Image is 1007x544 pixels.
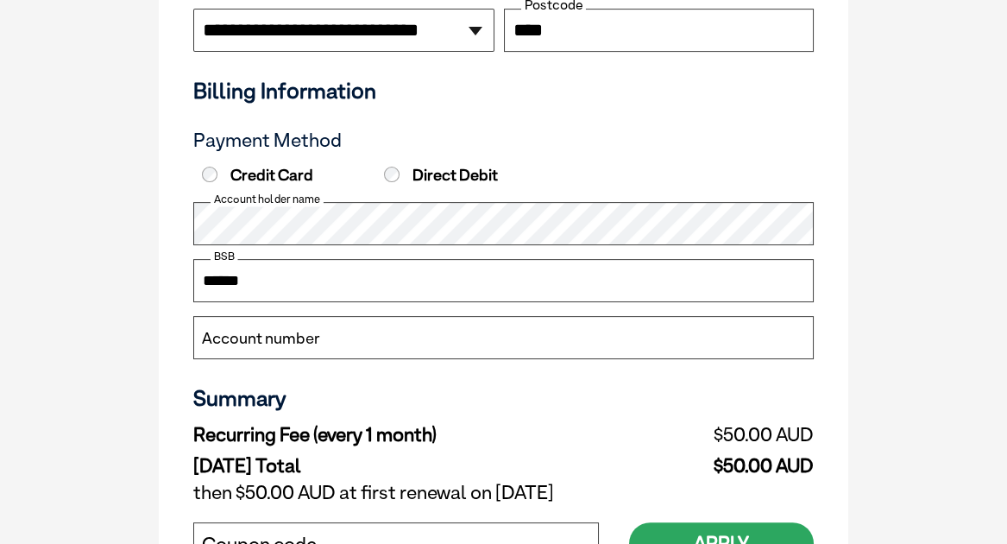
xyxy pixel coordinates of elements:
input: Credit Card [202,167,217,182]
td: $50.00 AUD [630,420,814,451]
label: Credit Card [198,166,375,185]
h3: Billing Information [193,78,814,104]
td: then $50.00 AUD at first renewal on [DATE] [193,478,814,509]
label: Account number [202,327,320,350]
label: BSB [211,248,238,263]
input: Direct Debit [384,167,400,182]
td: [DATE] Total [193,451,630,478]
h3: Payment Method [193,130,814,152]
label: Direct Debit [380,166,557,185]
td: Recurring Fee (every 1 month) [193,420,630,451]
td: $50.00 AUD [630,451,814,478]
h3: Summary [193,385,814,411]
label: Account holder name [211,191,324,206]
